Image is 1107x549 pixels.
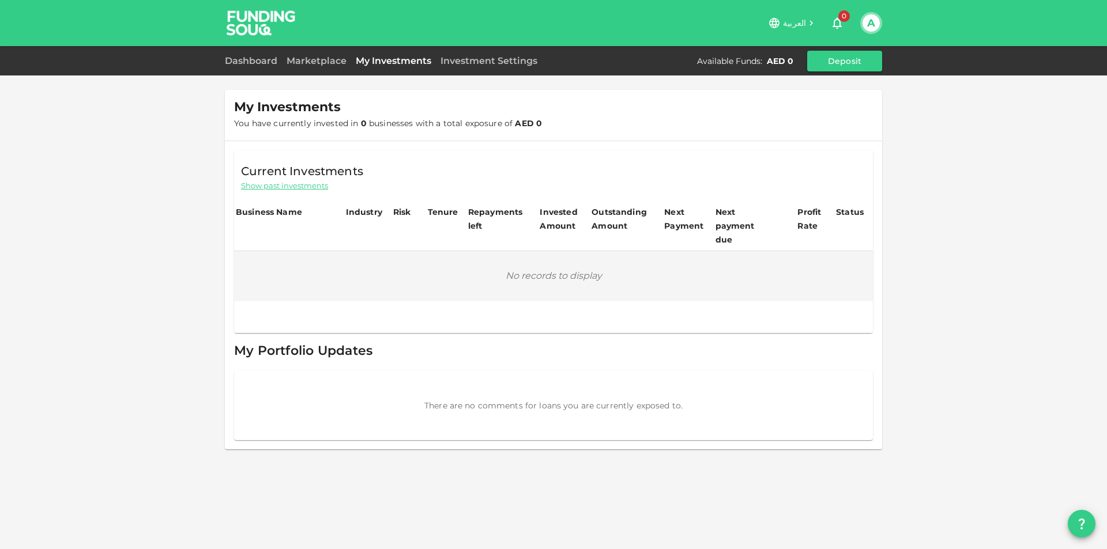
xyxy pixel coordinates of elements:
[592,205,649,233] div: Outstanding Amount
[346,205,382,219] div: Industry
[783,18,806,28] span: العربية
[515,118,542,128] strong: AED 0
[236,205,302,219] div: Business Name
[863,14,880,32] button: A
[234,118,542,128] span: You have currently invested in businesses with a total exposure of
[468,205,526,233] div: Repayments left
[664,205,711,233] div: Next Payment
[826,12,849,35] button: 0
[1068,510,1095,537] button: question
[235,252,872,300] div: No records to display
[540,205,588,233] div: Invested Amount
[282,55,351,66] a: Marketplace
[838,10,850,22] span: 0
[836,205,865,219] div: Status
[361,118,367,128] strong: 0
[234,99,341,115] span: My Investments
[797,205,833,233] div: Profit Rate
[225,55,282,66] a: Dashboard
[241,180,328,191] span: Show past investments
[393,205,416,219] div: Risk
[428,205,458,219] div: Tenure
[697,55,762,67] div: Available Funds :
[351,55,436,66] a: My Investments
[716,205,773,247] div: Next payment due
[767,55,793,67] div: AED 0
[234,343,372,358] span: My Portfolio Updates
[436,55,542,66] a: Investment Settings
[807,51,882,71] button: Deposit
[424,400,683,411] span: There are no comments for loans you are currently exposed to.
[241,162,363,180] span: Current Investments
